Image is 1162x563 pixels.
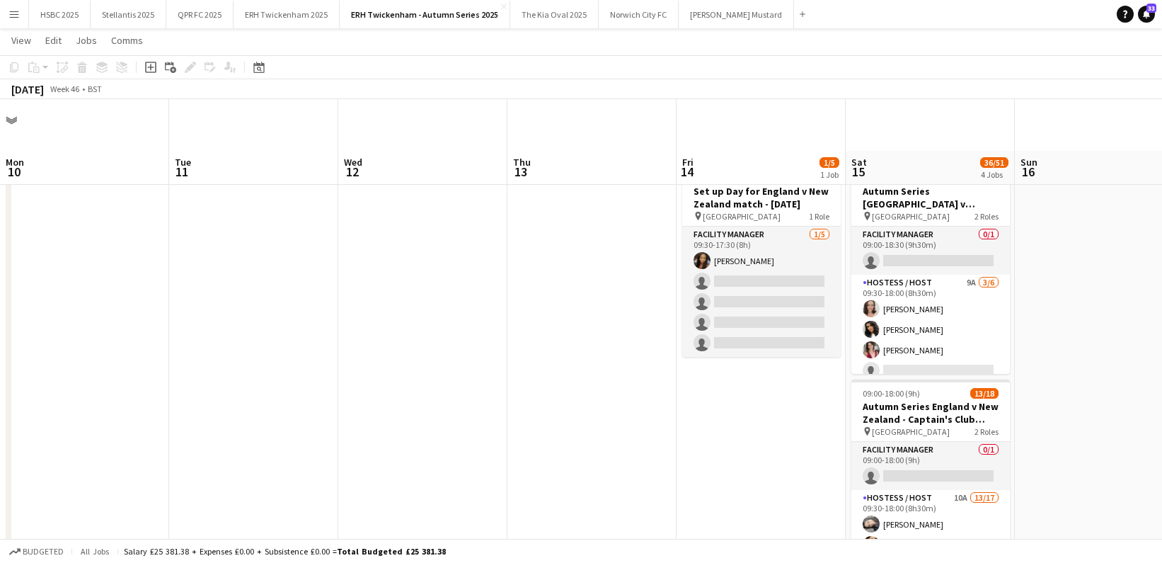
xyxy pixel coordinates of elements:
[820,169,839,180] div: 1 Job
[1020,156,1037,169] span: Sun
[510,1,599,28] button: The Kia Oval 2025
[513,156,531,169] span: Thu
[849,164,867,180] span: 15
[91,1,166,28] button: Stellantis 2025
[166,1,234,28] button: QPR FC 2025
[682,156,694,169] span: Fri
[974,426,999,437] span: 2 Roles
[851,275,1010,426] app-card-role: Hostess / Host9A3/609:30-18:00 (8h30m)[PERSON_NAME][PERSON_NAME][PERSON_NAME]
[851,227,1010,275] app-card-role: Facility Manager0/109:00-18:30 (9h30m)
[175,156,191,169] span: Tue
[974,211,999,222] span: 2 Roles
[819,157,839,168] span: 1/5
[88,84,102,94] div: BST
[851,156,867,169] span: Sat
[511,164,531,180] span: 13
[680,164,694,180] span: 14
[45,34,62,47] span: Edit
[682,164,841,357] app-job-card: 09:30-17:30 (8h)1/5Set up Day for England v New Zealand match - [DATE] [GEOGRAPHIC_DATA]1 RoleFac...
[11,34,31,47] span: View
[682,185,841,210] h3: Set up Day for England v New Zealand match - [DATE]
[76,34,97,47] span: Jobs
[340,1,510,28] button: ERH Twickenham - Autumn Series 2025
[70,31,103,50] a: Jobs
[6,31,37,50] a: View
[863,388,920,399] span: 09:00-18:00 (9h)
[47,84,82,94] span: Week 46
[78,546,112,557] span: All jobs
[7,544,66,559] button: Budgeted
[1146,4,1156,13] span: 33
[872,426,950,437] span: [GEOGRAPHIC_DATA]
[337,546,446,557] span: Total Budgeted £25 381.38
[4,164,24,180] span: 10
[682,227,841,357] app-card-role: Facility Manager1/509:30-17:30 (8h)[PERSON_NAME]
[809,211,829,222] span: 1 Role
[599,1,679,28] button: Norwich City FC
[851,164,1010,374] app-job-card: 09:00-18:30 (9h30m)3/7Autumn Series [GEOGRAPHIC_DATA] v [GEOGRAPHIC_DATA] - [GEOGRAPHIC_DATA] ([G...
[105,31,149,50] a: Comms
[872,211,950,222] span: [GEOGRAPHIC_DATA]
[679,1,794,28] button: [PERSON_NAME] Mustard
[981,169,1008,180] div: 4 Jobs
[6,156,24,169] span: Mon
[124,546,446,557] div: Salary £25 381.38 + Expenses £0.00 + Subsistence £0.00 =
[703,211,781,222] span: [GEOGRAPHIC_DATA]
[234,1,340,28] button: ERH Twickenham 2025
[29,1,91,28] button: HSBC 2025
[173,164,191,180] span: 11
[980,157,1008,168] span: 36/51
[1138,6,1155,23] a: 33
[970,388,999,399] span: 13/18
[40,31,67,50] a: Edit
[1018,164,1037,180] span: 16
[851,400,1010,426] h3: Autumn Series England v New Zealand - Captain's Club (North Stand) - [DATE]
[111,34,143,47] span: Comms
[23,547,64,557] span: Budgeted
[344,156,362,169] span: Wed
[11,82,44,96] div: [DATE]
[342,164,362,180] span: 12
[851,185,1010,210] h3: Autumn Series [GEOGRAPHIC_DATA] v [GEOGRAPHIC_DATA] - [GEOGRAPHIC_DATA] ([GEOGRAPHIC_DATA]) - [DATE]
[851,442,1010,490] app-card-role: Facility Manager0/109:00-18:00 (9h)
